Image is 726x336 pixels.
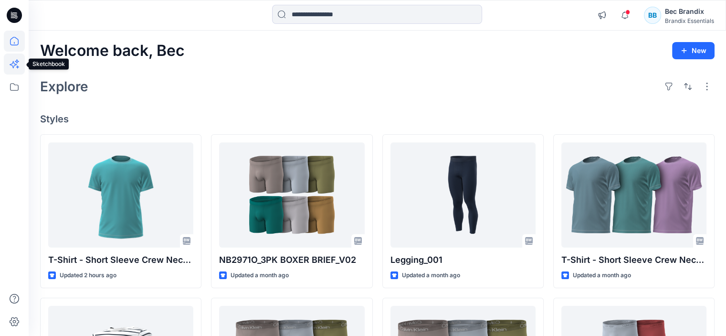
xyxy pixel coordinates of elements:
[48,253,193,267] p: T-Shirt - Short Sleeve Crew Neck_M
[231,271,289,281] p: Updated a month ago
[48,142,193,248] a: T-Shirt - Short Sleeve Crew Neck_M
[219,142,364,248] a: NB2971O_3PK BOXER BRIEF_V02
[40,79,88,94] h2: Explore
[561,253,706,267] p: T-Shirt - Short Sleeve Crew Neck_M
[573,271,631,281] p: Updated a month ago
[219,253,364,267] p: NB2971O_3PK BOXER BRIEF_V02
[60,271,116,281] p: Updated 2 hours ago
[40,113,715,125] h4: Styles
[672,42,715,59] button: New
[40,42,185,60] h2: Welcome back, Bec
[390,142,536,248] a: Legging_001
[665,6,714,17] div: Bec Brandix
[402,271,460,281] p: Updated a month ago
[561,142,706,248] a: T-Shirt - Short Sleeve Crew Neck_M
[644,7,661,24] div: BB
[390,253,536,267] p: Legging_001
[665,17,714,24] div: Brandix Essentials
